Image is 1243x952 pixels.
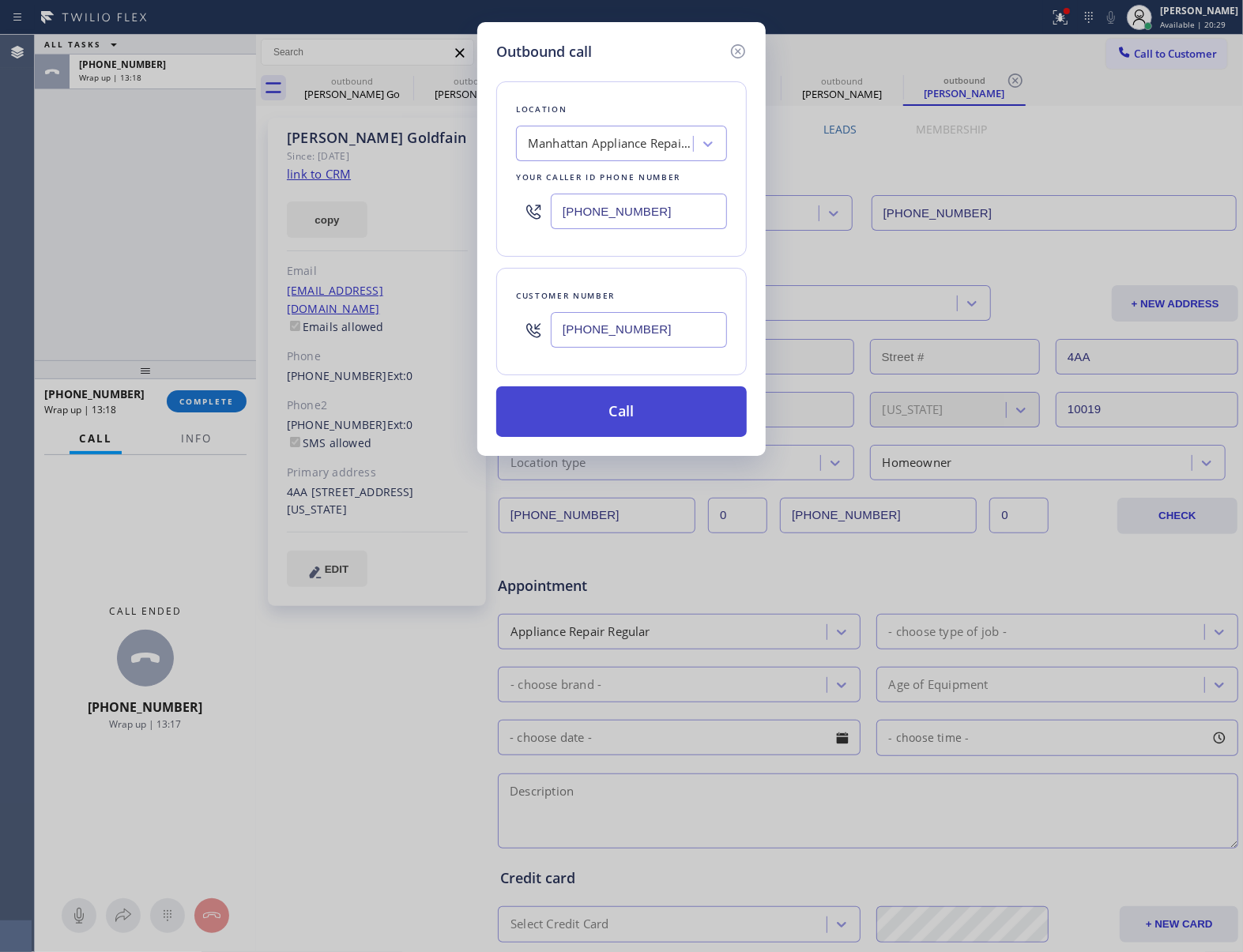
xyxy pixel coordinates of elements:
[528,135,694,153] div: Manhattan Appliance Repair Expert
[516,169,727,186] div: Your caller id phone number
[496,386,747,437] button: Call
[551,312,727,348] input: (123) 456-7890
[551,194,727,229] input: (123) 456-7890
[516,288,727,304] div: Customer number
[496,41,592,62] h5: Outbound call
[516,101,727,118] div: Location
